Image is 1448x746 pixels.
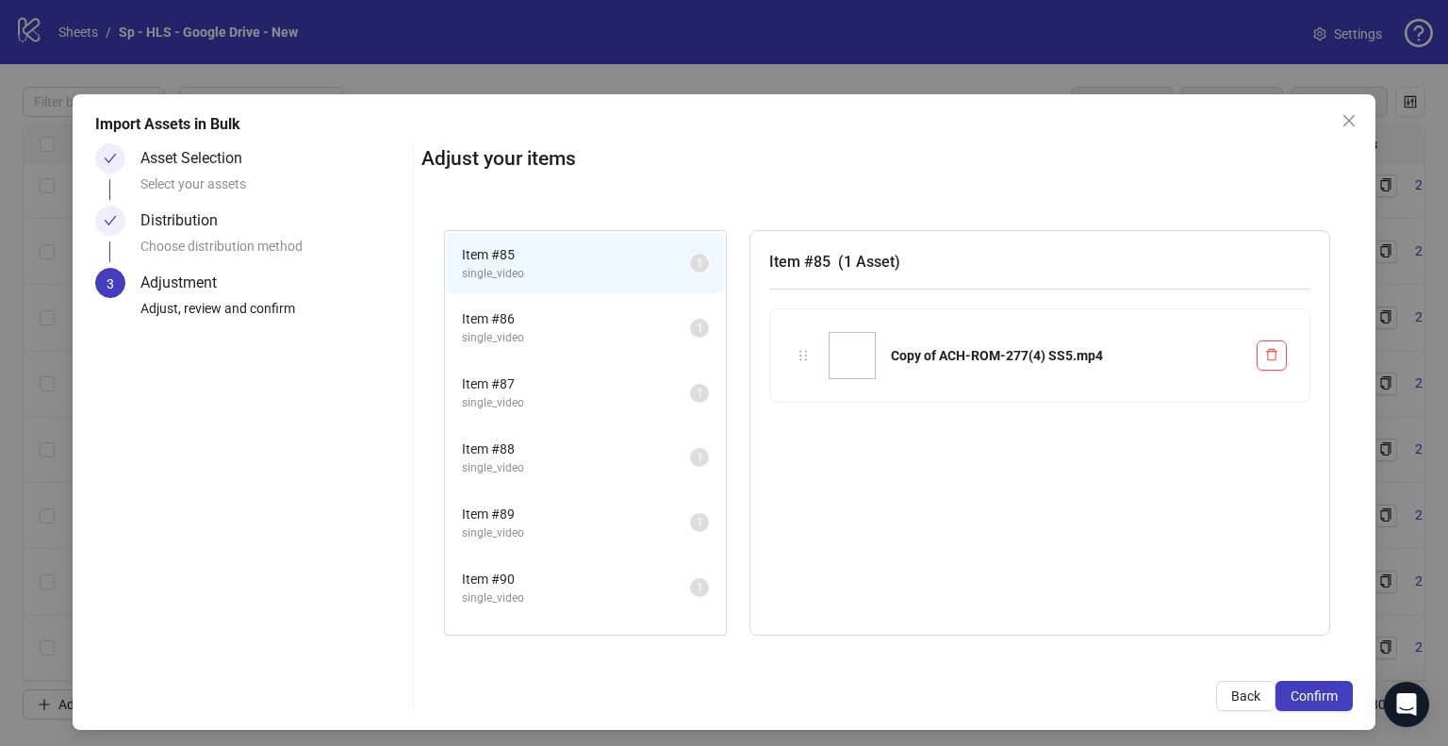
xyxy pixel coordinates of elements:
button: Close [1334,106,1364,136]
span: single_video [462,394,690,412]
span: check [104,214,117,227]
span: Item # 87 [462,373,690,394]
h3: Item # 85 [769,250,1310,274]
div: Copy of ACH-ROM-277(4) SS5.mp4 [891,345,1242,366]
span: Item # 90 [462,569,690,589]
span: delete [1265,348,1278,361]
sup: 1 [690,319,709,338]
img: Copy of ACH-ROM-277(4) SS5.mp4 [829,332,876,379]
span: Item # 88 [462,439,690,459]
div: Asset Selection [140,143,257,174]
span: holder [797,349,810,362]
span: Back [1231,688,1260,704]
span: single_video [462,589,690,607]
span: Item # 85 [462,244,690,265]
span: check [104,152,117,165]
span: single_video [462,329,690,347]
div: Select your assets [140,174,405,206]
div: Choose distribution method [140,236,405,268]
sup: 1 [690,448,709,467]
h2: Adjust your items [421,143,1353,174]
span: 1 [697,257,703,270]
sup: 1 [690,254,709,273]
span: close [1341,113,1357,128]
div: Open Intercom Messenger [1384,682,1429,727]
span: Item # 89 [462,504,690,524]
div: Distribution [140,206,233,236]
span: 1 [697,581,703,594]
span: 1 [697,322,703,335]
div: Import Assets in Bulk [95,113,1353,136]
button: Back [1216,681,1275,711]
span: Item # 91 [462,634,690,655]
span: ( 1 Asset ) [838,253,900,271]
span: Confirm [1291,688,1338,704]
span: 1 [697,516,703,529]
button: Confirm [1275,681,1353,711]
button: Delete [1257,340,1287,371]
span: 1 [697,451,703,464]
div: holder [793,345,814,366]
span: single_video [462,459,690,477]
span: single_video [462,265,690,283]
sup: 1 [690,513,709,532]
div: Adjustment [140,268,232,298]
div: Adjust, review and confirm [140,298,405,330]
span: 3 [107,276,114,291]
sup: 1 [690,384,709,403]
sup: 1 [690,578,709,597]
span: Item # 86 [462,308,690,329]
span: single_video [462,524,690,542]
span: 1 [697,387,703,400]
